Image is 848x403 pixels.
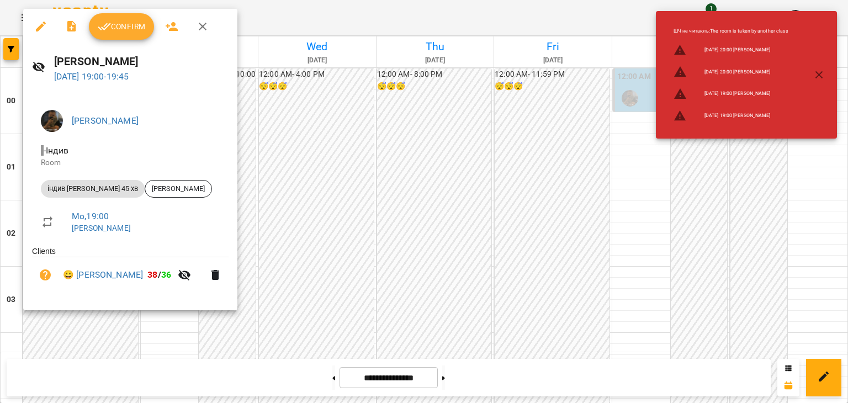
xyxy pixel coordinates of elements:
[41,157,220,168] p: Room
[161,269,171,280] span: 36
[665,83,798,105] li: [DATE] 19:00 [PERSON_NAME]
[147,269,171,280] b: /
[665,23,798,39] li: ШЧ не читають : The room is taken by another class
[54,71,129,82] a: [DATE] 19:00-19:45
[72,211,109,221] a: Mo , 19:00
[41,145,71,156] span: - Індив
[41,110,63,132] img: 38836d50468c905d322a6b1b27ef4d16.jpg
[32,246,229,297] ul: Clients
[98,20,145,33] span: Confirm
[72,115,139,126] a: [PERSON_NAME]
[89,13,154,40] button: Confirm
[665,105,798,127] li: [DATE] 19:00 [PERSON_NAME]
[665,61,798,83] li: [DATE] 20:00 [PERSON_NAME]
[145,184,211,194] span: [PERSON_NAME]
[147,269,157,280] span: 38
[145,180,212,198] div: [PERSON_NAME]
[32,262,59,288] button: Unpaid. Bill the attendance?
[665,39,798,61] li: [DATE] 20:00 [PERSON_NAME]
[54,53,229,70] h6: [PERSON_NAME]
[63,268,143,282] a: 😀 [PERSON_NAME]
[72,224,131,232] a: [PERSON_NAME]
[41,184,145,194] span: індив [PERSON_NAME] 45 хв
